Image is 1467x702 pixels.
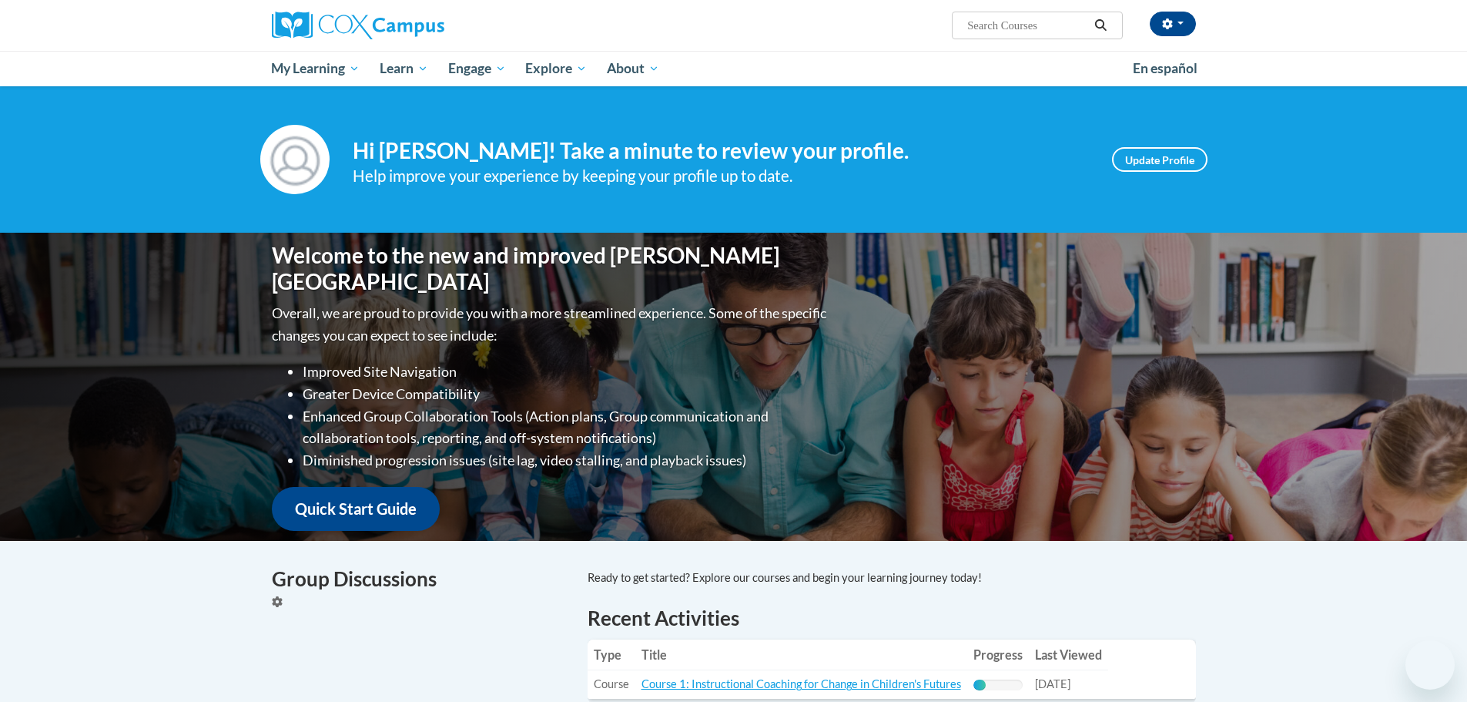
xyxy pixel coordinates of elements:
th: Progress [967,640,1029,670]
a: About [597,51,669,86]
input: Search Courses [966,16,1089,35]
span: Course [594,677,629,690]
img: Profile Image [260,125,330,194]
span: [DATE] [1035,677,1070,690]
span: En español [1133,60,1197,76]
li: Diminished progression issues (site lag, video stalling, and playback issues) [303,449,830,472]
a: Quick Start Guide [272,487,440,531]
a: Learn [370,51,438,86]
li: Greater Device Compatibility [303,383,830,405]
iframe: Button to launch messaging window [1405,640,1455,690]
button: Account Settings [1150,12,1196,36]
th: Title [635,640,967,670]
a: En español [1123,52,1207,85]
span: Engage [448,59,506,78]
div: Progress, % [973,680,986,690]
h4: Hi [PERSON_NAME]! Take a minute to review your profile. [353,138,1089,164]
p: Overall, we are proud to provide you with a more streamlined experience. Some of the specific cha... [272,302,830,347]
a: Explore [515,51,597,86]
a: Engage [438,51,516,86]
div: Help improve your experience by keeping your profile up to date. [353,163,1089,189]
span: About [607,59,659,78]
th: Type [588,640,635,670]
a: Update Profile [1112,147,1207,172]
a: Course 1: Instructional Coaching for Change in Children's Futures [641,677,961,690]
li: Improved Site Navigation [303,361,830,383]
a: Cox Campus [272,12,564,39]
div: Main menu [249,51,1219,86]
span: My Learning [271,59,360,78]
span: Learn [380,59,428,78]
li: Enhanced Group Collaboration Tools (Action plans, Group communication and collaboration tools, re... [303,405,830,450]
h4: Group Discussions [272,564,564,594]
span: Explore [525,59,587,78]
h1: Recent Activities [588,604,1196,632]
button: Search [1089,16,1112,35]
h1: Welcome to the new and improved [PERSON_NAME][GEOGRAPHIC_DATA] [272,243,830,294]
a: My Learning [262,51,370,86]
th: Last Viewed [1029,640,1108,670]
img: Cox Campus [272,12,444,39]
